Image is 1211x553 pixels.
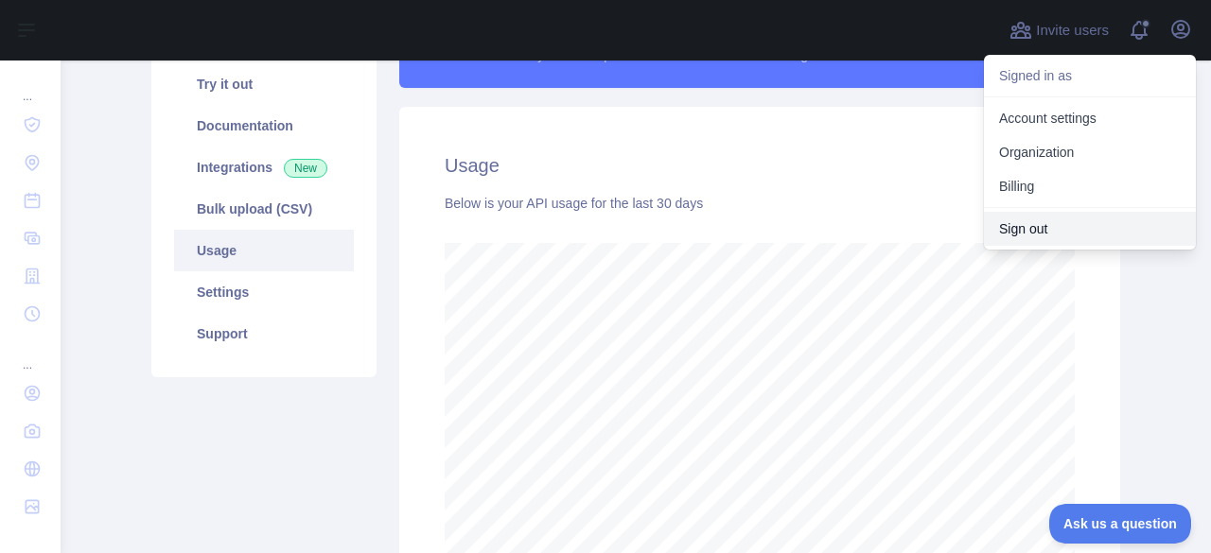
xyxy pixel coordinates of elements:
a: Usage [174,230,354,271]
a: Try it out [174,63,354,105]
iframe: Toggle Customer Support [1049,504,1192,544]
div: ... [15,66,45,104]
h2: Usage [445,152,1075,179]
div: Below is your API usage for the last 30 days [445,194,1075,213]
button: Sign out [984,212,1196,246]
button: Invite users [1006,15,1113,45]
span: Invite users [1036,20,1109,42]
a: Organization [984,135,1196,169]
a: Account settings [984,101,1196,135]
a: Bulk upload (CSV) [174,188,354,230]
button: Billing [984,169,1196,203]
div: ... [15,335,45,372]
a: Support [174,313,354,354]
a: Integrations New [174,147,354,188]
span: New [284,159,327,178]
a: Documentation [174,105,354,147]
p: Signed in as [999,66,1181,85]
a: Settings [174,271,354,313]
